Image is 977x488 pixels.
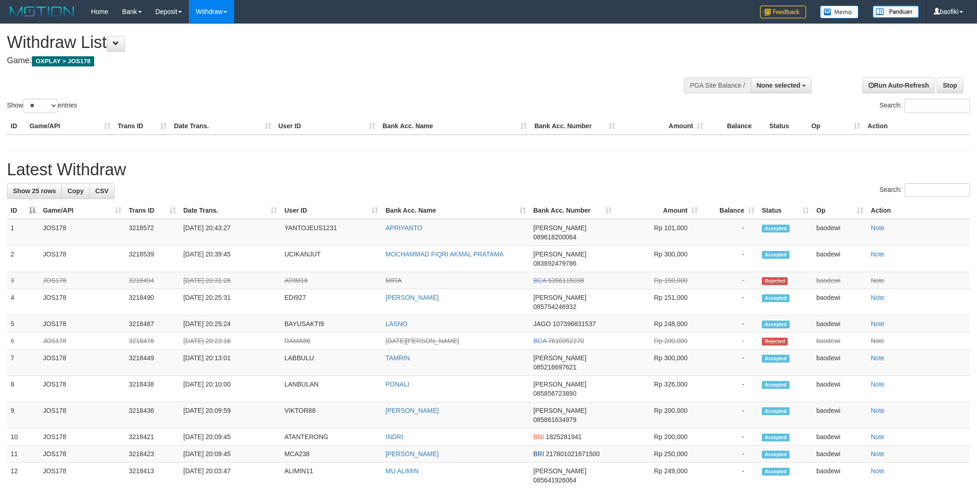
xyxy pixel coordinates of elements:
td: - [701,376,758,402]
td: - [701,333,758,350]
td: Rp 248,000 [615,315,701,333]
a: APRIYANTO [386,224,422,232]
td: [DATE] 20:10:00 [180,376,281,402]
span: [PERSON_NAME] [533,224,586,232]
a: LASNO [386,320,407,327]
span: BRI [533,450,544,458]
td: JOS178 [39,219,125,246]
td: - [701,350,758,376]
a: PONALI [386,381,409,388]
td: 3 [7,272,39,289]
th: User ID: activate to sort column ascending [281,202,382,219]
a: Note [871,381,885,388]
th: ID: activate to sort column descending [7,202,39,219]
td: Rp 200,000 [615,428,701,446]
a: Note [871,407,885,414]
h1: Withdraw List [7,33,642,52]
span: [PERSON_NAME] [533,407,586,414]
a: Note [871,337,885,345]
label: Search: [880,99,970,113]
td: 3218421 [125,428,180,446]
td: YANTOJEUS1231 [281,219,382,246]
span: Accepted [762,468,790,476]
td: baodewi [813,272,867,289]
th: Op: activate to sort column ascending [813,202,867,219]
a: Note [871,294,885,301]
th: Status [766,118,808,135]
td: JOS178 [39,428,125,446]
span: [PERSON_NAME] [533,354,586,362]
td: JOS178 [39,246,125,272]
td: LANBULAN [281,376,382,402]
th: Balance [707,118,766,135]
span: Accepted [762,451,790,458]
td: baodewi [813,333,867,350]
img: Button%20Memo.svg [820,6,859,18]
span: Accepted [762,407,790,415]
span: Copy 5356115038 to clipboard [548,277,584,284]
a: [PERSON_NAME] [386,294,439,301]
span: Accepted [762,321,790,328]
td: Rp 300,000 [615,246,701,272]
span: BCA [533,337,546,345]
a: Note [871,277,885,284]
td: Rp 300,000 [615,350,701,376]
a: Show 25 rows [7,183,62,199]
td: - [701,289,758,315]
td: - [701,272,758,289]
th: Status: activate to sort column ascending [758,202,813,219]
td: baodewi [813,402,867,428]
span: [PERSON_NAME] [533,381,586,388]
span: Copy 085216697621 to clipboard [533,363,576,371]
span: OXPLAY > JOS178 [32,56,94,66]
h4: Game: [7,56,642,65]
a: Note [871,467,885,475]
td: [DATE] 20:25:31 [180,289,281,315]
td: baodewi [813,246,867,272]
td: [DATE] 20:31:28 [180,272,281,289]
td: ARIM16 [281,272,382,289]
td: 3218572 [125,219,180,246]
span: Accepted [762,294,790,302]
a: Stop [937,77,963,93]
span: BCA [533,277,546,284]
span: BNI [533,433,544,440]
span: [PERSON_NAME] [533,294,586,301]
td: Rp 150,000 [615,272,701,289]
td: 2 [7,246,39,272]
td: 11 [7,446,39,463]
td: RAMA86 [281,333,382,350]
th: Amount [619,118,707,135]
a: CSV [89,183,115,199]
input: Search: [905,183,970,197]
a: [PERSON_NAME] [386,407,439,414]
span: Accepted [762,355,790,363]
span: Copy 085861634979 to clipboard [533,416,576,423]
td: Rp 326,000 [615,376,701,402]
td: - [701,219,758,246]
a: Note [871,320,885,327]
td: [DATE] 20:13:01 [180,350,281,376]
a: MOCHAMMAD FIQRI AKMAL PRATAMA [386,250,504,258]
td: BAYUSAKTI9 [281,315,382,333]
td: JOS178 [39,315,125,333]
span: Accepted [762,225,790,232]
td: baodewi [813,219,867,246]
span: Rejected [762,277,788,285]
td: 3218490 [125,289,180,315]
a: INDRI [386,433,403,440]
span: Rejected [762,338,788,345]
span: Copy 085856723890 to clipboard [533,390,576,397]
td: Rp 101,000 [615,219,701,246]
span: Accepted [762,434,790,441]
td: EDI927 [281,289,382,315]
span: Copy 083892479786 to clipboard [533,260,576,267]
td: baodewi [813,350,867,376]
span: Accepted [762,381,790,389]
td: UCIKANJUT [281,246,382,272]
td: JOS178 [39,289,125,315]
td: - [701,402,758,428]
span: [PERSON_NAME] [533,467,586,475]
span: Copy 085754246932 to clipboard [533,303,576,310]
a: TAMRIN [386,354,410,362]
